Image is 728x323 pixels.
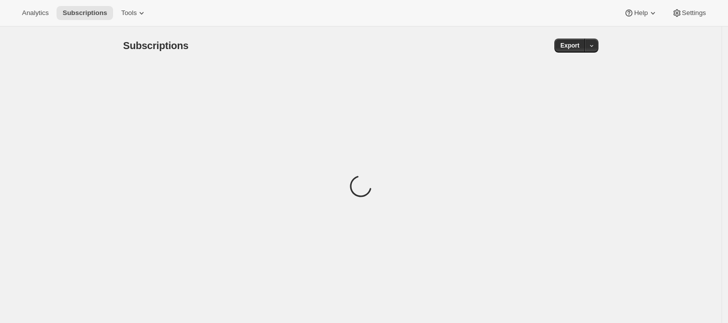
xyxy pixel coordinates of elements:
span: Subscriptions [63,9,107,17]
button: Export [554,39,585,53]
span: Help [634,9,647,17]
button: Analytics [16,6,55,20]
button: Subscriptions [57,6,113,20]
button: Tools [115,6,153,20]
span: Analytics [22,9,49,17]
button: Settings [666,6,712,20]
span: Export [560,42,579,50]
span: Subscriptions [123,40,189,51]
span: Tools [121,9,137,17]
button: Help [618,6,663,20]
span: Settings [682,9,706,17]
